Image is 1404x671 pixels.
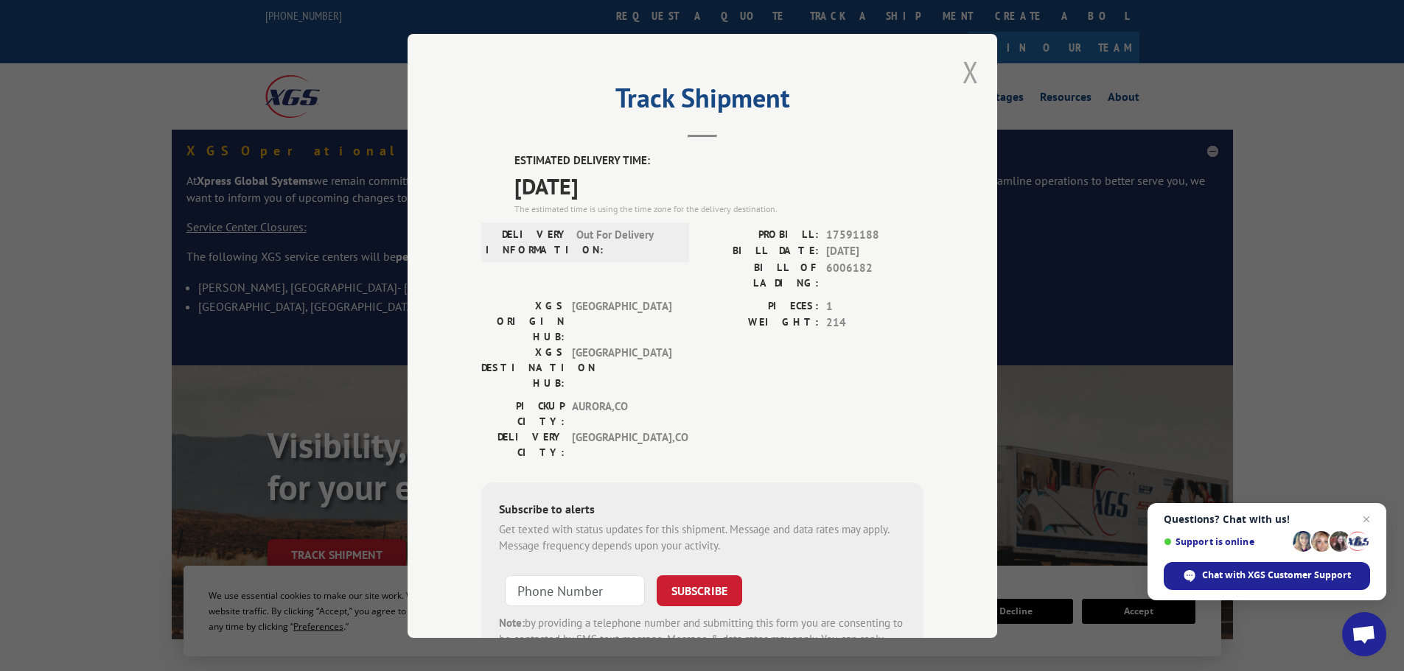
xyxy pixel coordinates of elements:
[499,614,906,664] div: by providing a telephone number and submitting this form you are consenting to be contacted by SM...
[514,169,923,202] span: [DATE]
[826,243,923,260] span: [DATE]
[499,521,906,554] div: Get texted with status updates for this shipment. Message and data rates may apply. Message frequ...
[826,298,923,315] span: 1
[514,152,923,169] label: ESTIMATED DELIVERY TIME:
[1164,513,1370,525] span: Questions? Chat with us!
[514,202,923,215] div: The estimated time is using the time zone for the delivery destination.
[486,226,569,257] label: DELIVERY INFORMATION:
[702,259,819,290] label: BILL OF LADING:
[1164,562,1370,590] span: Chat with XGS Customer Support
[963,52,979,91] button: Close modal
[572,344,671,390] span: [GEOGRAPHIC_DATA]
[1202,569,1351,582] span: Chat with XGS Customer Support
[572,398,671,429] span: AURORA , CO
[505,575,645,605] input: Phone Number
[1342,612,1386,656] a: Open chat
[481,298,565,344] label: XGS ORIGIN HUB:
[657,575,742,605] button: SUBSCRIBE
[481,88,923,116] h2: Track Shipment
[702,298,819,315] label: PIECES:
[572,429,671,460] span: [GEOGRAPHIC_DATA] , CO
[499,499,906,521] div: Subscribe to alerts
[572,298,671,344] span: [GEOGRAPHIC_DATA]
[481,429,565,460] label: DELIVERY CITY:
[702,243,819,260] label: BILL DATE:
[481,398,565,429] label: PICKUP CITY:
[702,315,819,331] label: WEIGHT:
[826,315,923,331] span: 214
[499,615,525,629] strong: Note:
[826,259,923,290] span: 6006182
[481,344,565,390] label: XGS DESTINATION HUB:
[1164,536,1288,547] span: Support is online
[826,226,923,243] span: 17591188
[576,226,676,257] span: Out For Delivery
[702,226,819,243] label: PROBILL:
